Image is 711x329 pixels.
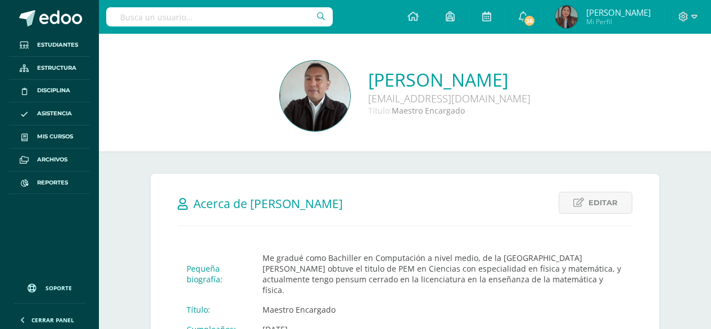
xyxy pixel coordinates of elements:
[37,132,73,141] span: Mis cursos
[253,300,632,319] td: Maestro Encargado
[31,316,74,324] span: Cerrar panel
[586,7,651,18] span: [PERSON_NAME]
[9,80,90,103] a: Disciplina
[9,102,90,125] a: Asistencia
[586,17,651,26] span: Mi Perfil
[523,15,536,27] span: 36
[9,125,90,148] a: Mis cursos
[588,192,618,213] span: Editar
[555,6,578,28] img: e0e3018be148909e9b9cf69bbfc1c52d.png
[9,57,90,80] a: Estructura
[193,196,343,211] span: Acerca de [PERSON_NAME]
[368,92,531,105] div: [EMAIL_ADDRESS][DOMAIN_NAME]
[178,300,253,319] td: Título:
[46,284,72,292] span: Soporte
[9,172,90,195] a: Reportes
[37,178,68,187] span: Reportes
[368,67,531,92] a: [PERSON_NAME]
[37,155,67,164] span: Archivos
[37,40,78,49] span: Estudiantes
[37,109,72,118] span: Asistencia
[9,148,90,172] a: Archivos
[280,61,350,131] img: 55d04741bdac470c1201a34a8b3595f1.png
[37,64,76,73] span: Estructura
[253,248,632,300] td: Me gradué como Bachiller en Computación a nivel medio, de la [GEOGRAPHIC_DATA][PERSON_NAME] obtuv...
[392,105,465,116] span: Maestro Encargado
[37,86,70,95] span: Disciplina
[9,34,90,57] a: Estudiantes
[368,105,392,116] span: Título:
[106,7,333,26] input: Busca un usuario...
[559,192,632,214] a: Editar
[13,273,85,300] a: Soporte
[178,248,253,300] td: Pequeña biografía:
